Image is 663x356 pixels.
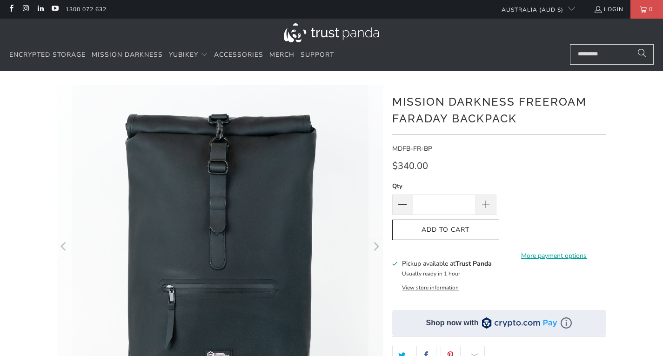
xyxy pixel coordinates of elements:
div: Shop now with [426,318,479,328]
span: YubiKey [169,50,198,59]
a: Trust Panda Australia on LinkedIn [36,6,44,13]
a: Accessories [214,44,263,66]
label: Qty [392,181,496,191]
a: 1300 072 632 [66,4,107,14]
button: Add to Cart [392,220,499,241]
nav: Translation missing: en.navigation.header.main_nav [9,44,334,66]
span: $340.00 [392,160,428,172]
button: View store information [402,284,459,291]
span: Support [301,50,334,59]
small: Usually ready in 1 hour [402,270,460,277]
a: Mission Darkness [92,44,163,66]
a: Trust Panda Australia on YouTube [51,6,59,13]
a: Trust Panda Australia on Instagram [21,6,29,13]
a: Merch [269,44,295,66]
img: Trust Panda Australia [284,23,379,42]
span: Add to Cart [402,226,489,234]
summary: YubiKey [169,44,208,66]
span: MDFB-FR-BP [392,144,432,153]
h1: Mission Darkness FreeRoam Faraday Backpack [392,92,606,127]
a: Support [301,44,334,66]
span: Mission Darkness [92,50,163,59]
input: Search... [570,44,654,65]
a: Encrypted Storage [9,44,86,66]
b: Trust Panda [455,259,492,268]
a: Login [594,4,623,14]
a: More payment options [502,251,606,261]
button: Search [630,44,654,65]
span: Merch [269,50,295,59]
h3: Pickup available at [402,259,492,269]
span: Accessories [214,50,263,59]
span: Encrypted Storage [9,50,86,59]
a: Trust Panda Australia on Facebook [7,6,15,13]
